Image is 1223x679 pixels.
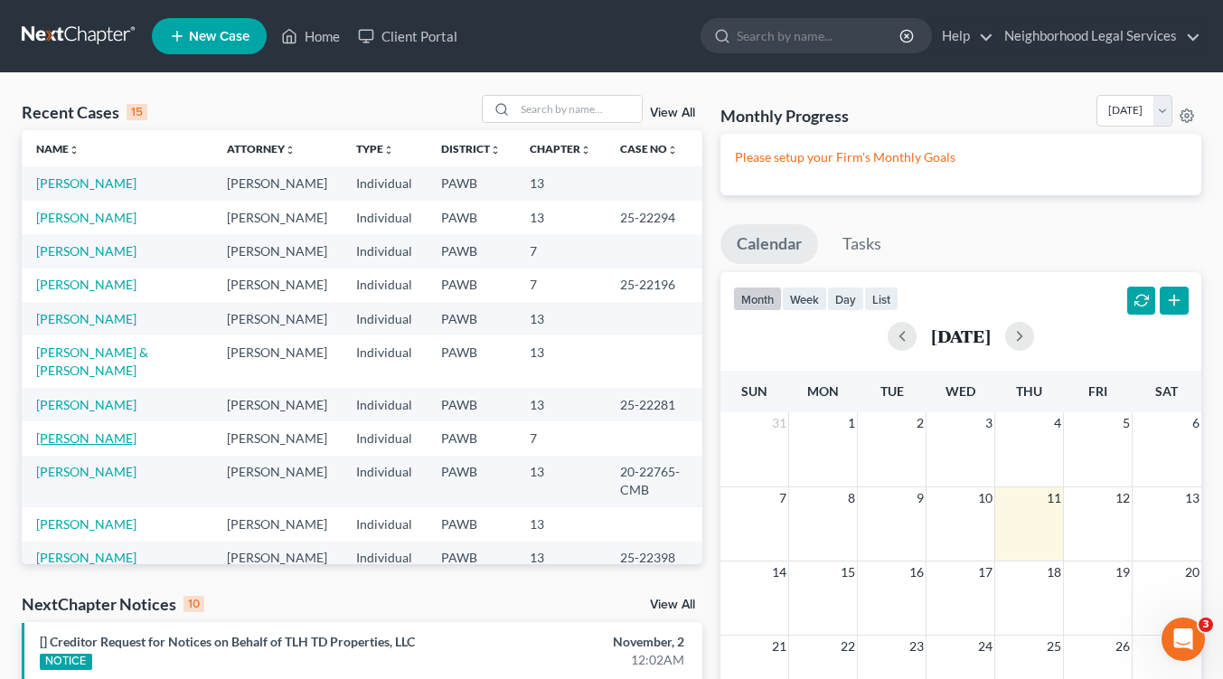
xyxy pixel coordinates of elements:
td: [PERSON_NAME] [212,269,342,302]
td: Individual [342,542,427,575]
input: Search by name... [737,19,902,52]
td: Individual [342,269,427,302]
td: 13 [515,166,606,200]
span: 5 [1121,412,1132,434]
td: Individual [342,421,427,455]
span: 15 [839,561,857,583]
span: 4 [1052,412,1063,434]
a: Typeunfold_more [356,142,394,156]
div: Recent Cases [22,101,147,123]
td: [PERSON_NAME] [212,166,342,200]
td: PAWB [427,201,515,234]
a: [PERSON_NAME] [36,516,136,532]
a: Calendar [720,224,818,264]
td: 13 [515,542,606,575]
button: list [864,287,898,311]
a: Districtunfold_more [441,142,501,156]
span: 13 [1183,487,1201,509]
span: 19 [1114,561,1132,583]
span: 2 [915,412,926,434]
td: 13 [515,388,606,421]
td: [PERSON_NAME] [212,507,342,541]
a: Home [272,20,349,52]
div: 15 [127,104,147,120]
i: unfold_more [667,145,678,156]
div: 12:02AM [482,651,684,669]
td: [PERSON_NAME] [212,542,342,575]
td: 20-22765-CMB [606,456,702,507]
a: [PERSON_NAME] [36,243,136,259]
td: 13 [515,201,606,234]
td: [PERSON_NAME] [212,388,342,421]
td: Individual [342,201,427,234]
td: [PERSON_NAME] [212,201,342,234]
span: 26 [1114,636,1132,657]
span: 9 [915,487,926,509]
div: NextChapter Notices [22,593,204,615]
button: month [733,287,782,311]
i: unfold_more [285,145,296,156]
a: Nameunfold_more [36,142,80,156]
td: 13 [515,335,606,387]
td: PAWB [427,234,515,268]
a: Client Portal [349,20,466,52]
a: Attorneyunfold_more [227,142,296,156]
a: Tasks [826,224,898,264]
button: week [782,287,827,311]
span: Mon [807,383,839,399]
a: [PERSON_NAME] [36,464,136,479]
td: [PERSON_NAME] [212,421,342,455]
td: 25-22398 [606,542,702,575]
a: [PERSON_NAME] & [PERSON_NAME] [36,344,148,378]
td: 7 [515,234,606,268]
span: Thu [1016,383,1042,399]
td: PAWB [427,335,515,387]
a: Case Nounfold_more [620,142,678,156]
i: unfold_more [383,145,394,156]
td: PAWB [427,456,515,507]
td: [PERSON_NAME] [212,234,342,268]
span: Sat [1155,383,1178,399]
span: 24 [976,636,994,657]
a: Chapterunfold_more [530,142,591,156]
a: View All [650,107,695,119]
td: [PERSON_NAME] [212,456,342,507]
td: [PERSON_NAME] [212,335,342,387]
a: [PERSON_NAME] [36,175,136,191]
td: PAWB [427,166,515,200]
td: PAWB [427,302,515,335]
i: unfold_more [69,145,80,156]
span: 20 [1183,561,1201,583]
a: [PERSON_NAME] [36,397,136,412]
span: 6 [1190,412,1201,434]
a: [PERSON_NAME] [36,277,136,292]
td: 13 [515,456,606,507]
span: 1 [846,412,857,434]
a: [PERSON_NAME] [36,210,136,225]
td: 7 [515,269,606,302]
td: Individual [342,507,427,541]
td: Individual [342,166,427,200]
a: [PERSON_NAME] [36,311,136,326]
span: 25 [1045,636,1063,657]
span: 31 [770,412,788,434]
span: 11 [1045,487,1063,509]
span: New Case [189,30,249,43]
td: Individual [342,302,427,335]
span: Tue [880,383,904,399]
span: 23 [908,636,926,657]
span: 12 [1114,487,1132,509]
span: Sun [741,383,767,399]
a: [PERSON_NAME] [36,550,136,565]
div: November, 2 [482,633,684,651]
td: 7 [515,421,606,455]
input: Search by name... [515,96,642,122]
span: Wed [945,383,975,399]
td: Individual [342,234,427,268]
span: 21 [770,636,788,657]
td: 25-22196 [606,269,702,302]
td: [PERSON_NAME] [212,302,342,335]
a: View All [650,599,695,611]
td: PAWB [427,507,515,541]
td: 13 [515,302,606,335]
